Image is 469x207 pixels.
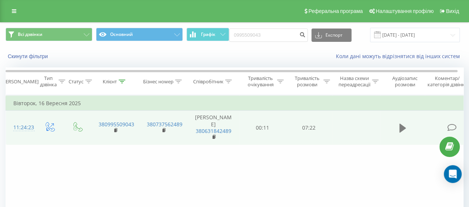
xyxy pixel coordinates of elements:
button: Експорт [311,29,351,42]
div: Назва схеми переадресації [338,75,370,88]
button: Основний [96,28,183,41]
span: Реферальна програма [308,8,363,14]
div: Співробітник [193,79,223,85]
div: Коментар/категорія дзвінка [426,75,469,88]
span: Вихід [446,8,459,14]
span: Всі дзвінки [18,31,42,37]
div: Open Intercom Messenger [444,165,462,183]
div: Тип дзвінка [40,75,57,88]
span: Налаштування профілю [376,8,433,14]
div: Бізнес номер [143,79,173,85]
a: Коли дані можуть відрізнятися вiд інших систем [336,53,463,60]
div: Тривалість очікування [246,75,275,88]
a: 380631842489 [196,127,231,134]
td: 00:11 [240,111,286,145]
td: 07:22 [286,111,332,145]
div: [PERSON_NAME] [1,79,39,85]
button: Графік [186,28,229,41]
div: Тривалість розмови [292,75,321,88]
a: 380737562489 [147,121,182,128]
input: Пошук за номером [229,29,308,42]
div: Статус [69,79,83,85]
td: [PERSON_NAME] [188,111,240,145]
div: Клієнт [103,79,117,85]
div: Аудіозапис розмови [387,75,423,88]
span: Графік [201,32,215,37]
div: 11:24:23 [13,120,28,135]
button: Скинути фільтри [6,53,52,60]
button: Всі дзвінки [6,28,92,41]
a: 380995509043 [99,121,134,128]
